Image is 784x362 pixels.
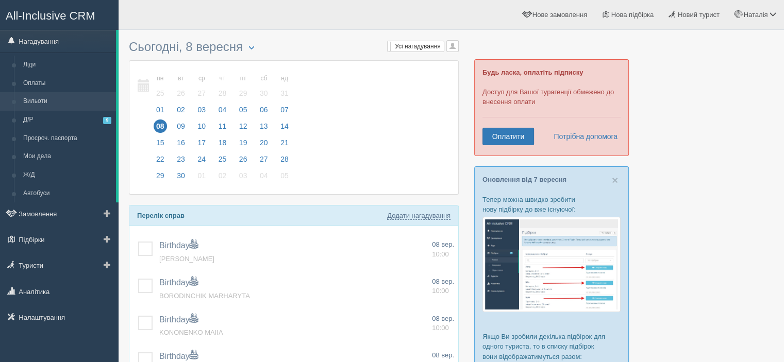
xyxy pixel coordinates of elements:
span: 10:00 [432,250,449,258]
span: 25 [216,152,229,166]
small: пт [237,74,250,83]
a: Ліди [19,56,116,74]
a: Додати нагадування [387,212,451,220]
a: 08 вер. 10:00 [432,240,454,259]
a: 22 [151,153,170,170]
a: Birthday [159,278,198,287]
a: 07 [275,104,292,120]
span: 28 [278,152,291,166]
a: Просроч. паспорта [19,129,116,148]
a: 18 [213,137,232,153]
span: 27 [257,152,271,166]
a: KONONENKO MAIIA [159,329,223,336]
a: Оновлення від 7 вересня [482,176,566,183]
a: 02 [171,104,191,120]
a: пт 29 [233,68,253,104]
a: Автобуси [19,184,116,203]
a: 08 вер. 10:00 [432,314,454,333]
a: 29 [151,170,170,186]
a: 23 [171,153,191,170]
a: 04 [213,104,232,120]
span: 02 [216,169,229,182]
a: 17 [192,137,211,153]
span: 04 [257,169,271,182]
span: 01 [154,103,167,116]
span: 11 [216,119,229,133]
span: 05 [278,169,291,182]
a: 30 [171,170,191,186]
a: 26 [233,153,253,170]
a: 08 вер. 10:00 [432,277,454,296]
a: 13 [254,120,274,137]
span: 10:00 [432,287,449,295]
a: 12 [233,120,253,137]
span: 02 [174,103,188,116]
span: 28 [216,87,229,100]
span: 05 [237,103,250,116]
a: Потрібна допомога [547,128,618,145]
span: 24 [195,152,208,166]
span: 17 [195,136,208,149]
span: 08 [154,119,167,133]
span: 21 [278,136,291,149]
a: 11 [213,120,232,137]
span: All-Inclusive CRM [6,9,95,22]
a: 08 [151,120,170,137]
a: вт 26 [171,68,191,104]
h3: Сьогодні, 8 вересня [129,40,459,55]
span: 12 [237,119,250,133]
span: 08 вер. [432,240,454,248]
a: сб 30 [254,68,274,104]
a: 03 [192,104,211,120]
a: Birthday [159,352,198,360]
span: 29 [154,169,167,182]
a: 05 [233,104,253,120]
span: 06 [257,103,271,116]
span: 18 [216,136,229,149]
a: 27 [254,153,274,170]
span: 10:00 [432,324,449,332]
a: Оплатити [482,128,534,145]
a: чт 28 [213,68,232,104]
a: Д/Р9 [19,111,116,129]
b: Будь ласка, оплатіть підписку [482,68,583,76]
a: ср 27 [192,68,211,104]
span: 14 [278,119,291,133]
a: Вильоти [19,92,116,111]
span: 04 [216,103,229,116]
a: [PERSON_NAME] [159,255,214,263]
span: BORODINCHIK MARHARYTA [159,292,250,300]
b: Перелік справ [137,212,185,219]
span: 26 [237,152,250,166]
a: пн 25 [151,68,170,104]
a: 02 [213,170,232,186]
span: 26 [174,87,188,100]
span: 19 [237,136,250,149]
a: 14 [275,120,292,137]
button: Close [612,175,618,185]
span: 31 [278,87,291,100]
span: 08 вер. [432,351,454,359]
small: ср [195,74,208,83]
p: Тепер можна швидко зробити нову підбірку до вже існуючої: [482,195,621,214]
span: Нове замовлення [532,11,587,19]
small: чт [216,74,229,83]
span: 25 [154,87,167,100]
span: 29 [237,87,250,100]
a: Birthday [159,315,198,324]
span: 15 [154,136,167,149]
small: вт [174,74,188,83]
span: 10 [195,119,208,133]
div: Доступ для Вашої турагенції обмежено до внесення оплати [474,59,629,156]
a: 28 [275,153,292,170]
a: 04 [254,170,274,186]
span: 01 [195,169,208,182]
a: All-Inclusive CRM [1,1,118,29]
span: Усі нагадування [395,43,441,50]
span: 08 вер. [432,315,454,322]
a: 20 [254,137,274,153]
